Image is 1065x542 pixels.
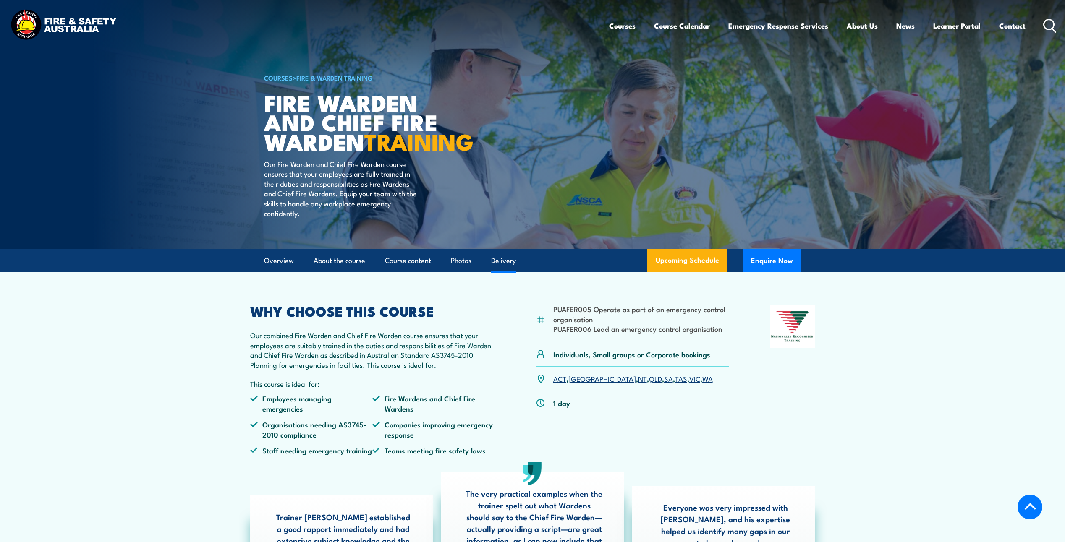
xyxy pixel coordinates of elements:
li: Employees managing emergencies [250,393,373,413]
a: [GEOGRAPHIC_DATA] [568,373,636,383]
a: Contact [999,15,1026,37]
a: Course Calendar [654,15,710,37]
a: Fire & Warden Training [296,73,373,82]
a: About Us [847,15,878,37]
a: Overview [264,250,294,272]
h6: > [264,73,471,83]
a: NT [638,373,647,383]
li: PUAFER006 Lead an emergency control organisation [553,324,729,334]
a: Delivery [491,250,516,272]
a: ACT [553,373,566,383]
p: Our combined Fire Warden and Chief Fire Warden course ensures that your employees are suitably tr... [250,330,495,370]
button: Enquire Now [743,249,801,272]
a: SA [664,373,673,383]
h2: WHY CHOOSE THIS COURSE [250,305,495,317]
img: Nationally Recognised Training logo. [770,305,815,348]
p: Our Fire Warden and Chief Fire Warden course ensures that your employees are fully trained in the... [264,159,417,218]
a: TAS [675,373,687,383]
p: 1 day [553,398,570,408]
a: WA [702,373,713,383]
li: Organisations needing AS3745-2010 compliance [250,420,373,439]
a: Courses [609,15,636,37]
a: COURSES [264,73,293,82]
a: Course content [385,250,431,272]
a: News [896,15,915,37]
li: Staff needing emergency training [250,446,373,455]
a: QLD [649,373,662,383]
li: Companies improving emergency response [372,420,495,439]
a: About the course [314,250,365,272]
li: PUAFER005 Operate as part of an emergency control organisation [553,304,729,324]
a: Emergency Response Services [728,15,828,37]
p: Individuals, Small groups or Corporate bookings [553,349,710,359]
a: VIC [689,373,700,383]
li: Fire Wardens and Chief Fire Wardens [372,393,495,413]
li: Teams meeting fire safety laws [372,446,495,455]
p: This course is ideal for: [250,379,495,388]
h1: Fire Warden and Chief Fire Warden [264,92,471,151]
strong: TRAINING [364,123,474,158]
p: , , , , , , , [553,374,713,383]
a: Learner Portal [933,15,981,37]
a: Photos [451,250,471,272]
a: Upcoming Schedule [647,249,727,272]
